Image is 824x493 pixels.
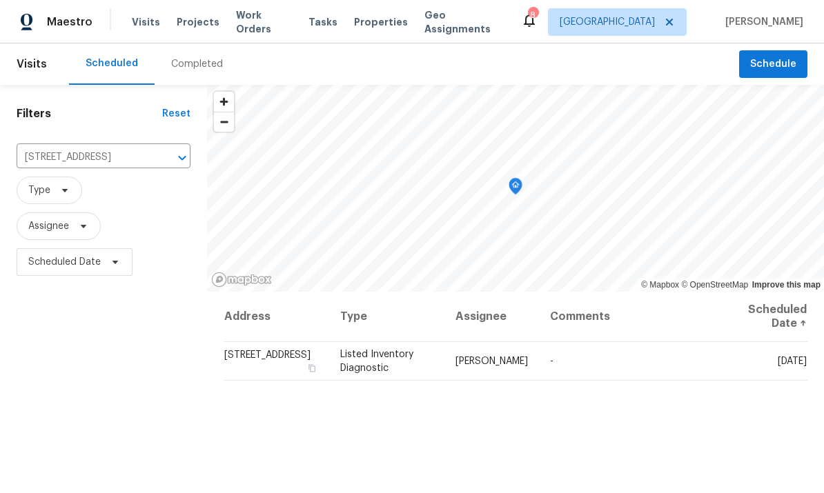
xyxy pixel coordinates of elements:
h1: Filters [17,107,162,121]
span: Scheduled Date [28,255,101,269]
a: Improve this map [752,280,821,290]
div: Map marker [509,178,522,199]
canvas: Map [207,85,824,292]
button: Open [173,148,192,168]
div: Scheduled [86,57,138,70]
a: Mapbox homepage [211,272,272,288]
div: Reset [162,107,190,121]
th: Type [329,292,445,342]
div: Completed [171,57,223,71]
th: Comments [539,292,714,342]
span: Properties [354,15,408,29]
span: [GEOGRAPHIC_DATA] [560,15,655,29]
button: Zoom in [214,92,234,112]
th: Scheduled Date ↑ [714,292,807,342]
a: OpenStreetMap [681,280,748,290]
span: - [550,356,553,366]
span: Schedule [750,56,796,73]
a: Mapbox [641,280,679,290]
button: Schedule [739,50,807,79]
span: Visits [132,15,160,29]
button: Zoom out [214,112,234,132]
span: Geo Assignments [424,8,504,36]
th: Assignee [444,292,539,342]
span: Work Orders [236,8,292,36]
span: [PERSON_NAME] [455,356,528,366]
span: Visits [17,49,47,79]
input: Search for an address... [17,147,152,168]
th: Address [224,292,329,342]
span: Type [28,183,50,197]
span: [STREET_ADDRESS] [224,350,311,360]
button: Copy Address [306,362,318,374]
span: [DATE] [778,356,807,366]
div: 8 [528,8,538,22]
span: Maestro [47,15,92,29]
span: [PERSON_NAME] [720,15,803,29]
span: Tasks [308,17,337,27]
span: Listed Inventory Diagnostic [340,350,413,373]
span: Assignee [28,219,69,233]
span: Projects [177,15,219,29]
